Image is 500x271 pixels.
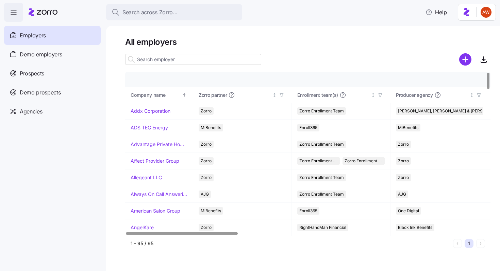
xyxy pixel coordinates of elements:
span: Zorro Enrollment Team [299,191,344,198]
span: Zorro [201,174,212,181]
a: AngelKare [131,224,154,231]
span: Producer agency [396,92,433,98]
img: 3c671664b44671044fa8929adf5007c6 [481,7,491,18]
a: ADS TEC Energy [131,124,168,131]
span: Zorro [398,157,409,165]
a: Prospects [4,64,101,83]
span: Zorro [201,107,212,115]
span: Demo prospects [20,88,61,97]
button: Help [420,5,452,19]
button: Previous page [453,239,462,248]
span: Zorro Enrollment Team [299,141,344,148]
a: Demo employers [4,45,101,64]
div: Not sorted [371,93,376,97]
span: Zorro partner [199,92,227,98]
button: 1 [465,239,473,248]
span: AJG [201,191,209,198]
a: American Salon Group [131,207,180,214]
svg: add icon [459,53,471,66]
div: Company name [131,91,181,99]
span: Search across Zorro... [122,8,178,17]
span: Zorro [201,141,212,148]
span: Enroll365 [299,207,317,215]
span: Zorro [201,224,212,231]
span: Enrollment team(s) [297,92,338,98]
span: Prospects [20,69,44,78]
button: Next page [476,239,485,248]
div: Not sorted [272,93,277,97]
a: Addx Corporation [131,108,170,114]
span: MiBenefits [201,124,221,131]
span: Zorro [398,174,409,181]
span: Agencies [20,107,42,116]
th: Company nameSorted ascending [125,87,193,103]
th: Zorro partnerNot sorted [193,87,292,103]
input: Search employer [125,54,261,65]
a: Affect Provider Group [131,158,179,164]
span: RightHandMan Financial [299,224,346,231]
div: Sorted ascending [182,93,187,97]
span: Black Ink Benefits [398,224,432,231]
span: AJG [398,191,406,198]
a: Advantage Private Home Care [131,141,187,148]
a: Demo prospects [4,83,101,102]
th: Enrollment team(s)Not sorted [292,87,390,103]
span: Demo employers [20,50,62,59]
a: Always On Call Answering Service [131,191,187,198]
a: Allegeant LLC [131,174,162,181]
th: Producer agencyNot sorted [390,87,489,103]
h1: All employers [125,37,490,47]
span: Zorro Enrollment Team [299,157,338,165]
span: Zorro Enrollment Team [299,107,344,115]
button: Search across Zorro... [106,4,242,20]
span: Help [426,8,447,16]
span: Employers [20,31,46,40]
span: Zorro Enrollment Team [299,174,344,181]
span: Enroll365 [299,124,317,131]
span: One Digital [398,207,419,215]
span: Zorro Enrollment Experts [345,157,383,165]
span: MiBenefits [398,124,418,131]
a: Employers [4,26,101,45]
span: Zorro [201,157,212,165]
div: 1 - 95 / 95 [131,240,450,247]
div: Not sorted [469,93,474,97]
span: MiBenefits [201,207,221,215]
span: Zorro [398,141,409,148]
a: Agencies [4,102,101,121]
